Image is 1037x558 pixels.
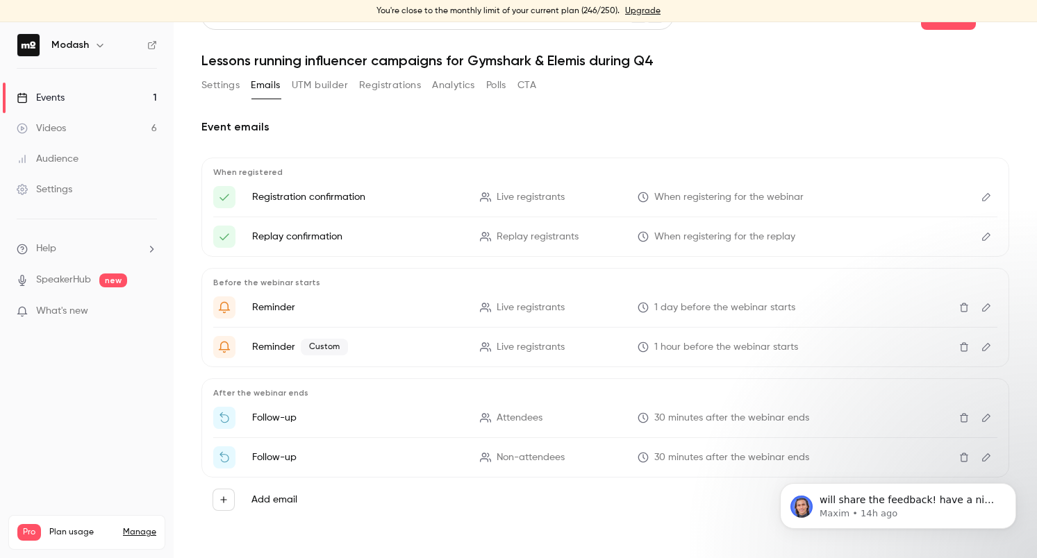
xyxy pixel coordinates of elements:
button: Edit [975,296,997,319]
p: Active [67,17,95,31]
button: Delete [953,296,975,319]
p: Before the webinar starts [213,277,997,288]
li: Get Ready for '{{ event_name }}' tomorrow! [213,296,997,319]
div: will share the feedback! have a nice evening [22,389,217,416]
div: Appreciate the quick response, cheers! [54,339,267,369]
span: Help [36,242,56,256]
div: user says… [11,208,267,280]
div: yeah, i understand. the problem is if we do this then you end up spending half an hour playing ar... [11,112,228,196]
li: Here's your access link to {{ event_name }}! [213,186,997,208]
div: Close [244,6,269,31]
h6: Modash [51,38,89,52]
span: Plan usage [49,527,115,538]
button: Edit [975,407,997,429]
li: Here's your access link to {{ event_name }}! [213,226,997,248]
a: Manage [123,527,156,538]
a: SpeakerHub [36,273,91,287]
button: Emoji picker [22,455,33,466]
div: user says… [11,280,267,339]
span: Live registrants [497,340,565,355]
p: When registered [213,167,997,178]
button: Start recording [88,455,99,466]
button: go back [9,6,35,32]
button: Edit [975,336,997,358]
div: Audience [17,152,78,166]
button: UTM builder [292,74,348,96]
li: Watch the replay of {{ event_name }} [213,446,997,468]
div: user says… [11,70,267,112]
img: Profile image for Maxim [40,8,62,30]
div: Maxim says… [11,380,267,455]
span: Live registrants [497,190,565,205]
button: Registrations [359,74,421,96]
button: Gif picker [44,455,55,466]
h1: Maxim [67,7,103,17]
div: Thank you anyway [164,78,256,92]
div: I mean tbh if you're running online events, you likely have significant guidelines and you're pro... [61,216,256,270]
span: What's new [36,304,88,319]
p: Follow-up [252,411,463,425]
h2: Event emails [201,119,1009,135]
div: Events [17,91,65,105]
span: Custom [301,339,348,355]
button: Edit [975,446,997,468]
p: Replay confirmation [252,230,463,244]
li: {{ event_name }} is about to go live [213,336,997,358]
span: Pro [17,524,41,541]
span: 30 minutes after the webinar ends [654,411,809,425]
p: Reminder [252,339,463,355]
button: Send a message… [238,449,260,471]
span: When registering for the replay [654,230,795,244]
button: Upload attachment [66,455,77,466]
div: Perhaps a default > advanced branding setting would solve this for all types of users [61,288,256,329]
div: I mean tbh if you're running online events, you likely have significant guidelines and you're pro... [50,208,267,278]
button: Polls [486,74,506,96]
label: Add email [251,493,297,507]
div: user says… [11,339,267,380]
iframe: Intercom notifications message [759,454,1037,551]
button: Delete [953,407,975,429]
div: Videos [17,121,66,135]
span: 30 minutes after the webinar ends [654,450,809,465]
button: Emails [251,74,280,96]
span: Replay registrants [497,230,579,244]
a: Upgrade [625,6,661,17]
div: Thank you anyway [153,70,267,101]
span: Attendees [497,411,542,425]
div: Maxim says… [11,112,267,208]
span: Non-attendees [497,450,565,465]
textarea: Message… [12,425,266,449]
span: When registering for the webinar [654,190,804,205]
p: After the webinar ends [213,387,997,398]
span: 1 hour before the webinar starts [654,340,798,355]
div: yeah, i understand. the problem is if we do this then you end up spending half an hour playing ar... [22,120,217,188]
div: will share the feedback! have a nice eveningMaxim • 14h ago [11,380,228,424]
span: Live registrants [497,301,565,315]
span: new [99,273,127,287]
div: Appreciate the quick response, cheers! [65,347,256,361]
button: Analytics [432,74,475,96]
span: 1 day before the webinar starts [654,301,795,315]
img: Modash [17,34,40,56]
button: Edit [975,226,997,248]
h1: Lessons running influencer campaigns for Gymshark & Elemis during Q4 [201,52,1009,69]
button: Settings [201,74,240,96]
button: Home [217,6,244,32]
p: Follow-up [252,450,463,464]
button: Delete [953,336,975,358]
p: Reminder [252,301,463,314]
li: help-dropdown-opener [17,242,157,256]
p: Registration confirmation [252,190,463,204]
div: Perhaps a default > advanced branding setting would solve this for all types of users [50,280,267,337]
button: CTA [517,74,536,96]
button: Delete [953,446,975,468]
li: Thanks for attending {{ event_name }} [213,407,997,429]
button: Edit [975,186,997,208]
div: Settings [17,183,72,196]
